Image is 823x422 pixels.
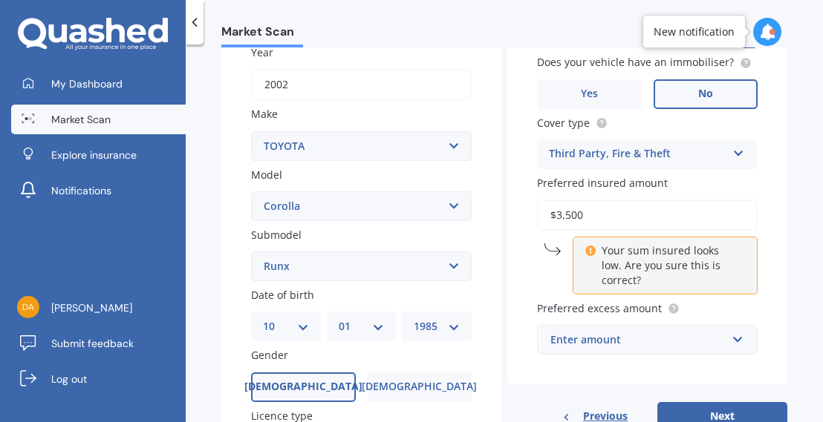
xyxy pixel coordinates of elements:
[654,24,735,39] div: New notification
[698,88,713,100] span: No
[17,296,39,318] img: 604d64a430e9839376f90dcf92ca5fa3
[537,176,668,190] span: Preferred insured amount
[251,168,282,182] span: Model
[51,300,132,315] span: [PERSON_NAME]
[11,105,186,134] a: Market Scan
[51,112,111,127] span: Market Scan
[251,108,278,122] span: Make
[537,200,758,231] input: Enter amount
[549,145,726,163] div: Third Party, Fire & Theft
[537,116,590,130] span: Cover type
[244,380,362,393] span: [DEMOGRAPHIC_DATA]
[51,76,123,91] span: My Dashboard
[11,329,186,358] a: Submit feedback
[251,288,314,302] span: Date of birth
[221,24,303,44] span: Market Scan
[362,380,477,393] span: [DEMOGRAPHIC_DATA]
[581,88,598,100] span: Yes
[602,243,739,288] p: Your sum insured looks low. Are you sure this is correct?
[537,301,662,315] span: Preferred excess amount
[11,69,186,99] a: My Dashboard
[251,228,302,242] span: Submodel
[550,332,726,348] div: Enter amount
[537,56,734,70] span: Does your vehicle have an immobiliser?
[51,183,111,198] span: Notifications
[51,372,87,386] span: Log out
[11,140,186,170] a: Explore insurance
[51,336,134,351] span: Submit feedback
[251,349,288,363] span: Gender
[51,148,137,162] span: Explore insurance
[11,176,186,205] a: Notifications
[11,364,186,394] a: Log out
[251,69,472,100] input: YYYY
[11,293,186,323] a: [PERSON_NAME]
[251,45,273,59] span: Year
